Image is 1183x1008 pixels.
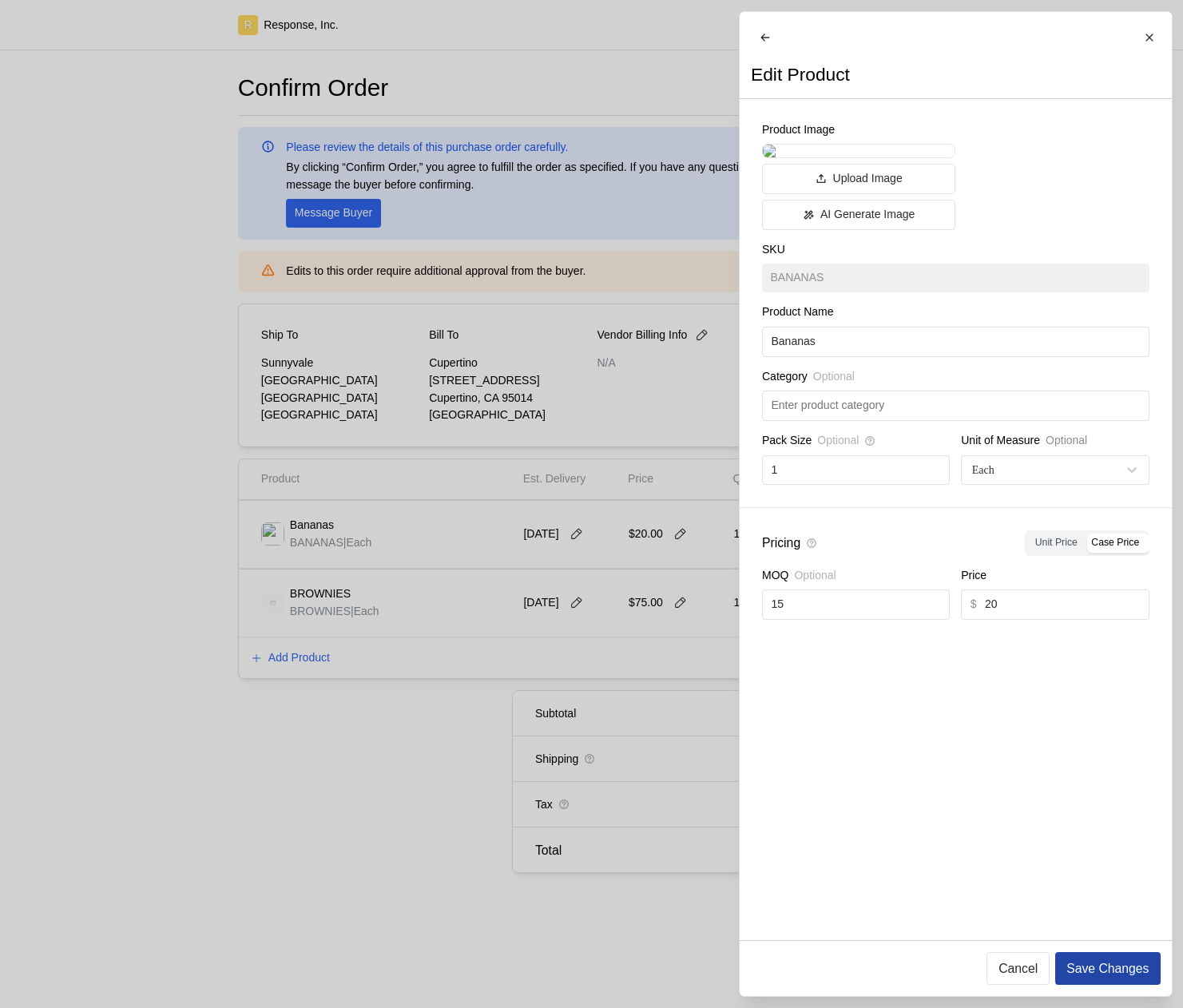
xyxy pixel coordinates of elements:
div: Pack Size [762,432,950,455]
p: Save Changes [1066,958,1149,978]
p: Pricing [762,533,800,553]
h2: Edit Product [751,62,850,87]
input: Enter MOQ [771,590,940,619]
p: Upload Image [832,170,902,188]
div: Price [961,567,1149,590]
div: Category [762,368,1149,391]
span: Case Price [1091,537,1139,548]
input: Enter Price [985,590,1140,619]
span: Unit Price [1034,537,1077,548]
p: AI Generate Image [820,206,914,224]
button: Upload Image [762,164,955,194]
p: Cancel [998,958,1038,978]
div: Product Name [762,304,1149,327]
p: Optional [1046,432,1087,450]
span: Optional [794,567,836,585]
button: AI Generate Image [762,200,955,230]
span: Optional [817,432,859,450]
div: SKU [762,241,1149,264]
p: Product Image [762,121,955,139]
input: Enter Product Name [771,327,1140,356]
button: Cancel [986,952,1050,985]
div: MOQ [762,567,950,590]
button: Save Changes [1055,952,1160,985]
p: $ [970,596,976,613]
input: Enter product category [771,391,1140,420]
span: Optional [812,368,854,386]
input: Enter Pack Size [771,456,940,485]
p: Unit of Measure [961,432,1040,450]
